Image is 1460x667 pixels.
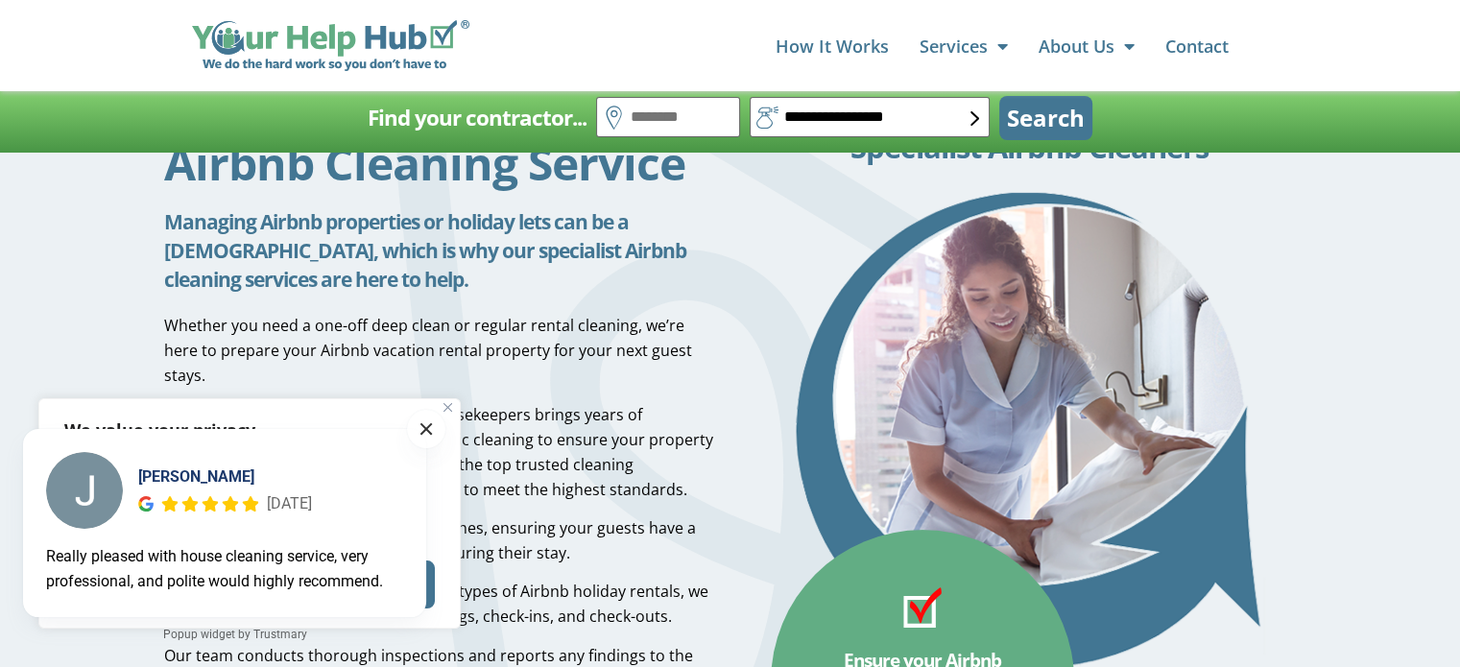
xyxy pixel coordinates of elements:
[368,99,586,137] h2: Find your contractor...
[164,313,715,388] p: Whether you need a one-off deep clean or regular rental cleaning, we’re here to prepare your Airb...
[489,27,1228,65] nav: Menu
[192,20,469,72] img: Your Help Hub Wide Logo
[46,544,403,594] div: Really pleased with house cleaning service, very professional, and polite would highly recommend.
[267,491,312,516] div: [DATE]
[46,452,123,529] img: Janet
[138,496,154,512] div: Google
[920,27,1008,65] a: Services
[164,137,715,188] h1: Airbnb Cleaning Service
[138,465,312,488] div: [PERSON_NAME]
[970,111,979,126] img: select-box-form.svg
[138,496,154,512] img: Google Reviews
[776,27,889,65] a: How It Works
[443,403,452,412] img: Close
[1165,27,1229,65] a: Contact
[999,96,1092,140] button: Search
[762,132,1296,162] h3: Specialist Airbnb Cleaners
[164,207,715,294] h5: Managing Airbnb properties or holiday lets can be a [DEMOGRAPHIC_DATA], which is why our speciali...
[23,625,447,644] a: Popup widget by Trustmary
[1039,27,1135,65] a: About Us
